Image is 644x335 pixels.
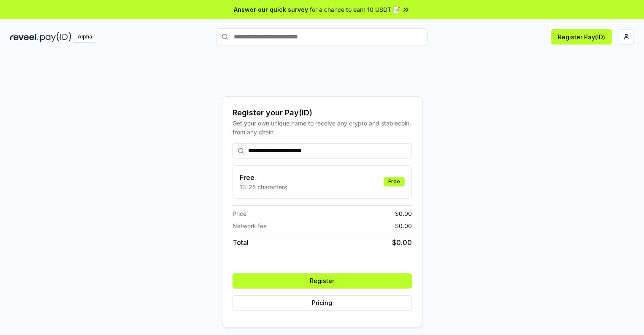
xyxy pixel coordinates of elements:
[233,209,246,218] span: Price
[73,32,97,42] div: Alpha
[395,221,412,230] span: $ 0.00
[395,209,412,218] span: $ 0.00
[233,221,267,230] span: Network fee
[233,119,412,136] div: Get your own unique name to receive any crypto and stablecoin, from any chain
[384,177,405,186] div: Free
[233,107,412,119] div: Register your Pay(ID)
[40,32,71,42] img: pay_id
[551,29,612,44] button: Register Pay(ID)
[392,237,412,248] span: $ 0.00
[240,172,287,182] h3: Free
[240,182,287,191] p: 13-25 characters
[234,5,308,14] span: Answer our quick survey
[10,32,38,42] img: reveel_dark
[233,237,249,248] span: Total
[233,295,412,310] button: Pricing
[310,5,400,14] span: for a chance to earn 10 USDT 📝
[233,273,412,289] button: Register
